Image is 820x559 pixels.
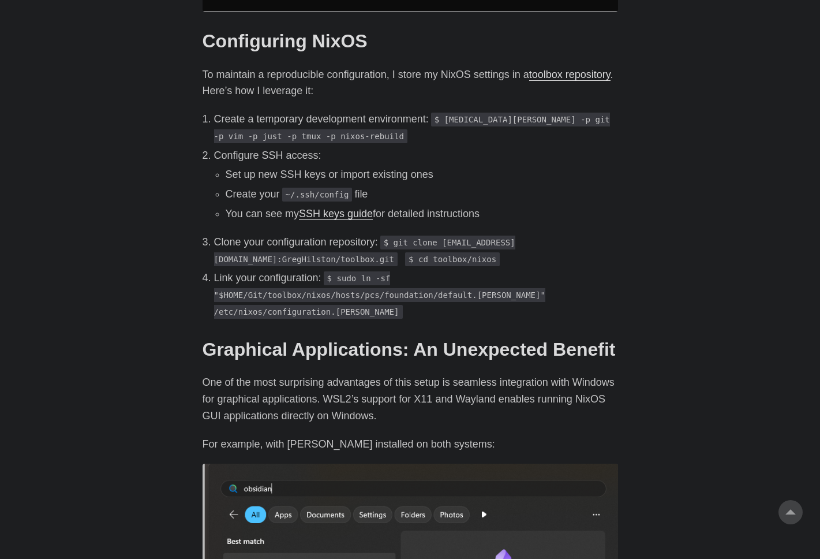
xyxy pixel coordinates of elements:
[214,111,618,144] p: Create a temporary development environment:
[214,236,515,266] code: $ git clone [EMAIL_ADDRESS][DOMAIN_NAME]:GregHilston/toolbox.git
[214,234,618,267] p: Clone your configuration repository:
[203,436,618,453] p: For example, with [PERSON_NAME] installed on both systems:
[226,166,618,183] li: Set up new SSH keys or import existing ones
[529,69,611,80] a: toolbox repository
[226,186,618,203] li: Create your file
[214,270,618,319] p: Link your configuration:
[214,113,610,143] code: $ [MEDICAL_DATA][PERSON_NAME] -p git -p vim -p just -p tmux -p nixos-rebuild
[299,208,373,219] a: SSH keys guide
[405,252,500,266] code: $ cd toolbox/nixos
[214,271,545,319] code: $ sudo ln -sf "$HOME/Git/toolbox/nixos/hosts/pcs/foundation/default.[PERSON_NAME]" /etc/nixos/con...
[203,66,618,100] p: To maintain a reproducible configuration, I store my NixOS settings in a . Here’s how I leverage it:
[203,374,618,424] p: One of the most surprising advantages of this setup is seamless integration with Windows for grap...
[203,30,618,52] h2: Configuring NixOS
[214,147,618,164] p: Configure SSH access:
[778,500,803,524] a: go to top
[203,338,618,360] h2: Graphical Applications: An Unexpected Benefit
[226,206,618,222] li: You can see my for detailed instructions
[282,188,353,202] code: ~/.ssh/config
